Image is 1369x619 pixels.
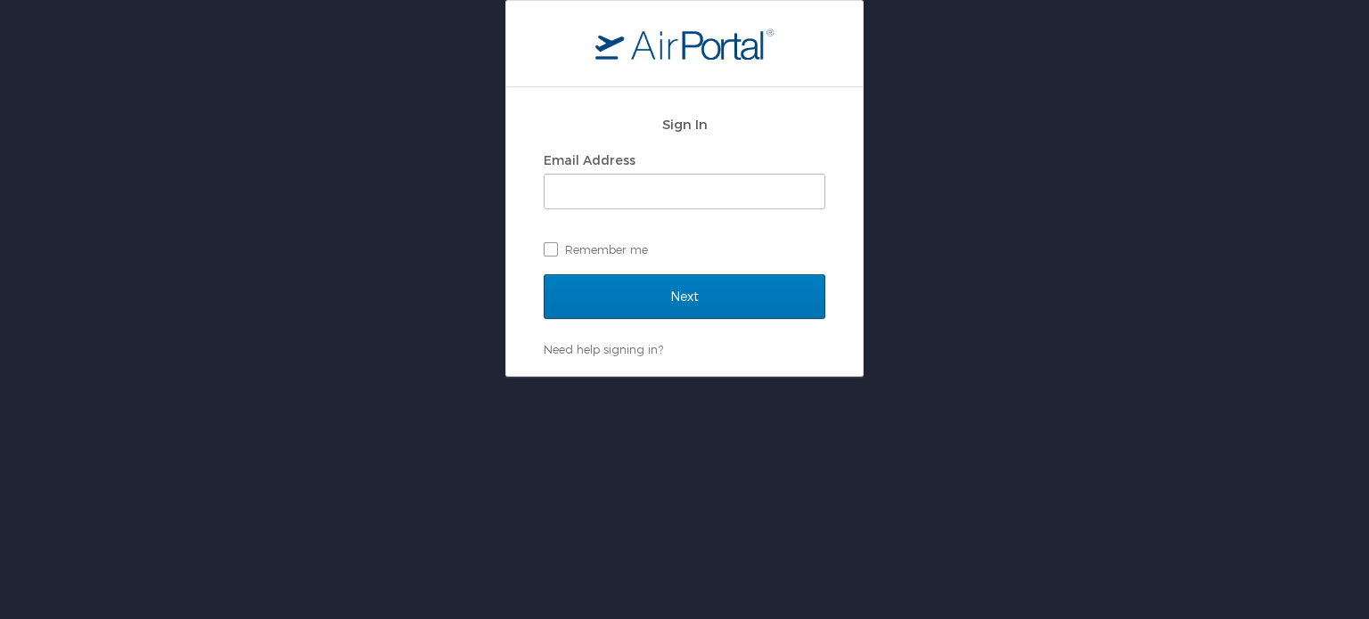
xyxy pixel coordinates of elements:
[544,236,825,263] label: Remember me
[544,114,825,134] h2: Sign In
[544,274,825,319] input: Next
[544,342,663,356] a: Need help signing in?
[595,28,774,60] img: logo
[544,152,635,167] label: Email Address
